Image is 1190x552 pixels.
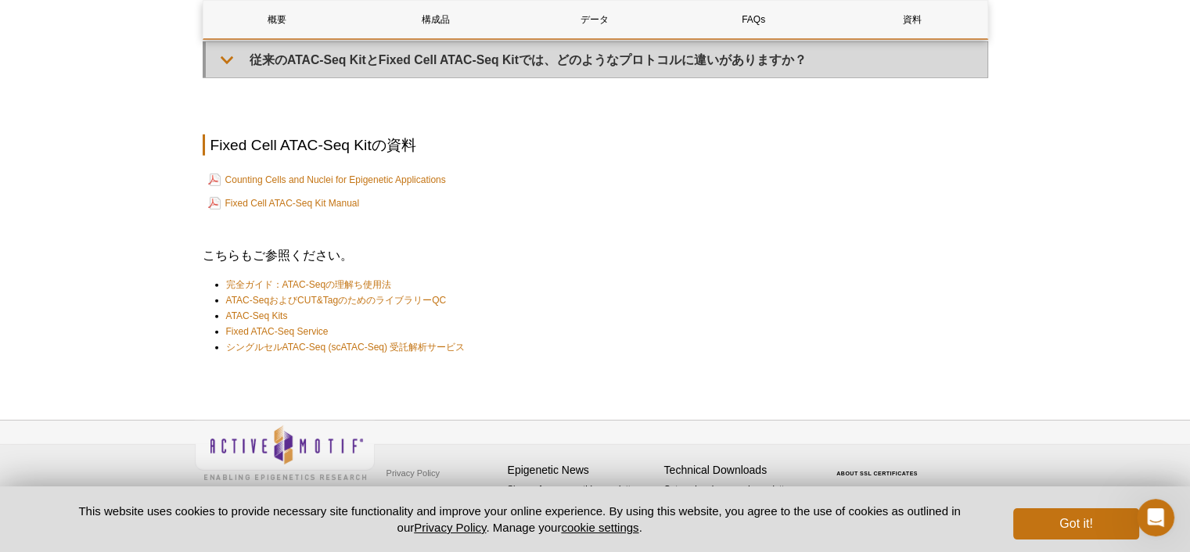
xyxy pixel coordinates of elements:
iframe: Intercom live chat [1137,499,1174,536]
h4: Technical Downloads [664,464,813,477]
img: Active Motif, [195,421,375,484]
a: Fixed Cell ATAC-Seq Kit Manual [208,194,360,213]
a: ATAC-SeqおよびCUT&TagのためのライブラリーQC [226,292,447,308]
a: Privacy Policy [414,521,486,534]
p: Get our brochures and newsletters, or request them by mail. [664,482,813,522]
a: FAQs [680,1,827,38]
h3: こちらもご参照ください。 [203,246,988,265]
button: Got it! [1013,508,1138,539]
p: This website uses cookies to provide necessary site functionality and improve your online experie... [52,503,988,536]
a: 完全ガイド：ATAC-Seqの理解ち使用法 [226,277,392,292]
a: Privacy Policy [383,461,444,485]
a: ATAC-Seq Kits [226,308,288,324]
a: Counting Cells and Nuclei for Epigenetic Applications [208,170,446,189]
h4: Epigenetic News [508,464,656,477]
p: Sign up for our monthly newsletter highlighting recent publications in the field of epigenetics. [508,482,656,536]
a: 資料 [839,1,986,38]
a: 概要 [203,1,351,38]
a: 構成品 [362,1,509,38]
a: ABOUT SSL CERTIFICATES [836,471,918,476]
button: cookie settings [561,521,638,534]
h2: Fixed Cell ATAC-Seq Kitの資料 [203,134,988,156]
a: データ [521,1,668,38]
a: シングルセルATAC-Seq (scATAC-Seq) 受託解析サービス [226,339,466,355]
a: Fixed ATAC-Seq Service [226,324,329,339]
a: Terms & Conditions [383,485,465,508]
summary: 従来のATAC-Seq KitとFixed Cell ATAC-Seq Kitでは、どのようなプロトコルに違いがありますか？ [206,42,987,77]
table: Click to Verify - This site chose Symantec SSL for secure e-commerce and confidential communicati... [821,448,938,482]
